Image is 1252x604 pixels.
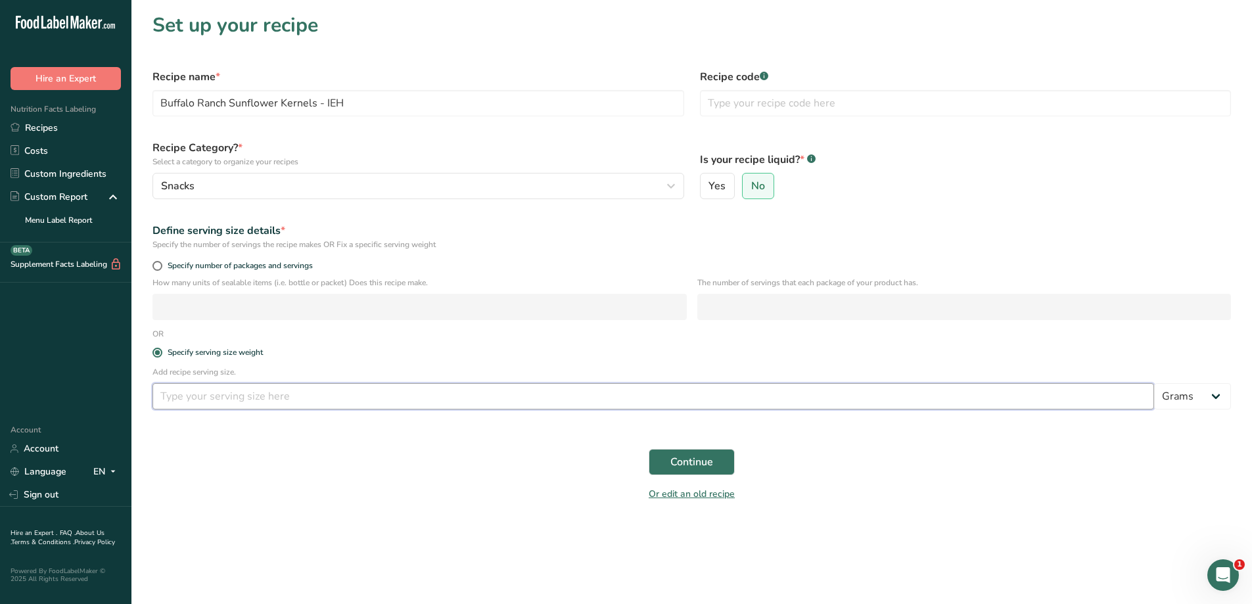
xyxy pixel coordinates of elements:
[145,328,172,340] div: OR
[152,366,1231,378] p: Add recipe serving size.
[11,67,121,90] button: Hire an Expert
[11,528,104,547] a: About Us .
[11,538,74,547] a: Terms & Conditions .
[152,140,684,168] label: Recipe Category?
[11,567,121,583] div: Powered By FoodLabelMaker © 2025 All Rights Reserved
[152,173,684,199] button: Snacks
[162,261,313,271] span: Specify number of packages and servings
[161,178,195,194] span: Snacks
[152,277,687,289] p: How many units of sealable items (i.e. bottle or packet) Does this recipe make.
[152,383,1154,409] input: Type your serving size here
[751,179,765,193] span: No
[152,11,1231,40] h1: Set up your recipe
[152,90,684,116] input: Type your recipe name here
[708,179,726,193] span: Yes
[11,245,32,256] div: BETA
[700,90,1232,116] input: Type your recipe code here
[168,348,263,358] div: Specify serving size weight
[649,449,735,475] button: Continue
[11,528,57,538] a: Hire an Expert .
[1207,559,1239,591] iframe: Intercom live chat
[697,277,1232,289] p: The number of servings that each package of your product has.
[152,239,1231,250] div: Specify the number of servings the recipe makes OR Fix a specific serving weight
[74,538,115,547] a: Privacy Policy
[11,190,87,204] div: Custom Report
[700,69,1232,85] label: Recipe code
[700,152,1232,168] label: Is your recipe liquid?
[1234,559,1245,570] span: 1
[152,69,684,85] label: Recipe name
[670,454,713,470] span: Continue
[60,528,76,538] a: FAQ .
[11,460,66,483] a: Language
[649,488,735,500] a: Or edit an old recipe
[152,223,1231,239] div: Define serving size details
[152,156,684,168] p: Select a category to organize your recipes
[93,464,121,480] div: EN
